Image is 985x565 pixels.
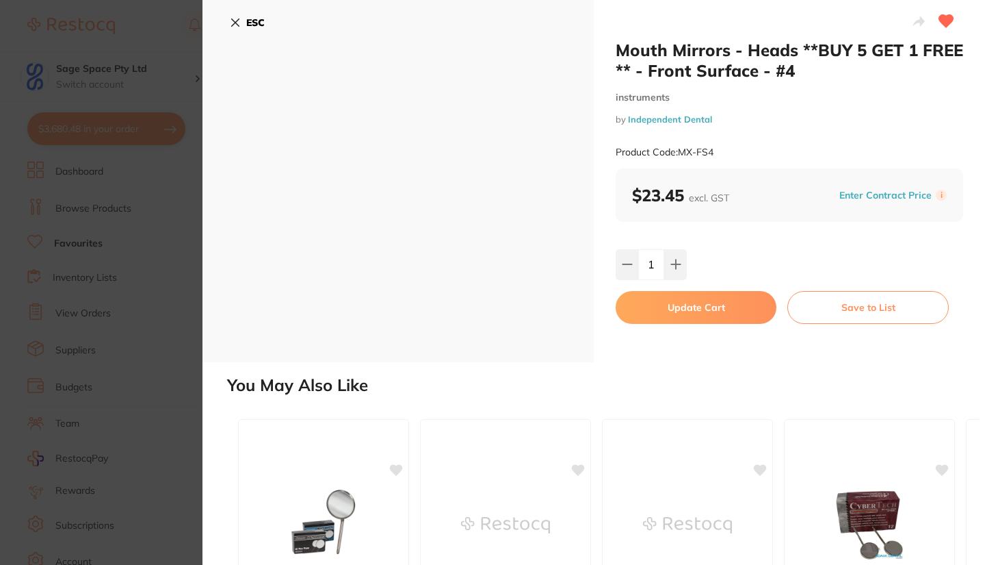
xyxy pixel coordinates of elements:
button: Update Cart [616,291,776,324]
button: Save to List [787,291,949,324]
small: Product Code: MX-FS4 [616,147,713,158]
small: instruments [616,92,963,103]
h2: You May Also Like [227,376,980,395]
a: Independent Dental [628,114,712,125]
button: ESC [230,11,265,34]
img: ONGARD Mouth Mirror Heads Size 4 Front Surface (12) [643,491,732,560]
b: $23.45 [632,185,729,205]
label: i [936,190,947,201]
h2: Mouth Mirrors - Heads **BUY 5 GET 1 FREE ** - Front Surface - #4 [616,40,963,81]
img: Cybertech Mouth Mirrors Plain [825,491,914,560]
span: excl. GST [689,192,729,204]
img: Mouth Mirrors - Heads **BUY 5 GET 1 FREE ** [279,488,368,556]
b: ESC [246,16,265,29]
img: Mouth Mirrors - Heads **BUY 5 GET 1 FREE ** - Plane Surface - #4 [461,491,550,560]
button: Enter Contract Price [835,189,936,202]
small: by [616,114,963,125]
